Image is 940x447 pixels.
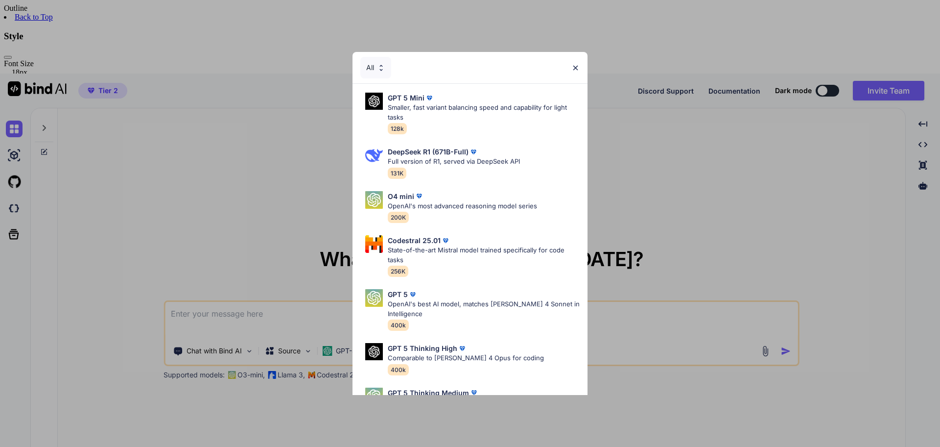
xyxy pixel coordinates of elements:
[441,236,450,246] img: premium
[469,388,479,397] img: premium
[469,147,478,157] img: premium
[388,246,580,265] p: State-of-the-art Mistral model trained specifically for code tasks
[388,235,441,246] p: Codestral 25.01
[388,147,469,157] p: DeepSeek R1 (671B-Full)
[388,157,520,167] p: Full version of R1, served via DeepSeek API
[388,266,408,277] span: 256K
[12,68,27,76] span: 18 px
[4,31,143,42] h3: Style
[365,235,383,253] img: Pick Models
[388,191,414,201] p: O4 mini
[388,388,469,398] p: GPT 5 Thinking Medium
[388,364,409,375] span: 400k
[414,191,424,201] img: premium
[457,344,467,353] img: premium
[388,353,544,363] p: Comparable to [PERSON_NAME] 4 Opus for coding
[365,289,383,307] img: Pick Models
[4,4,143,13] div: Outline
[388,93,424,103] p: GPT 5 Mini
[365,93,383,110] img: Pick Models
[424,93,434,103] img: premium
[360,57,391,78] div: All
[365,388,383,405] img: Pick Models
[388,320,409,331] span: 400k
[388,168,406,179] span: 131K
[365,147,383,164] img: Pick Models
[15,13,53,21] a: Back to Top
[365,343,383,360] img: Pick Models
[365,191,383,209] img: Pick Models
[388,123,407,134] span: 128k
[4,59,34,68] label: Font Size
[408,290,418,299] img: premium
[388,103,580,122] p: Smaller, fast variant balancing speed and capability for light tasks
[388,212,409,223] span: 200K
[388,289,408,299] p: GPT 5
[388,343,457,353] p: GPT 5 Thinking High
[388,299,580,319] p: OpenAI's best AI model, matches [PERSON_NAME] 4 Sonnet in Intelligence
[388,201,537,211] p: OpenAI's most advanced reasoning model series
